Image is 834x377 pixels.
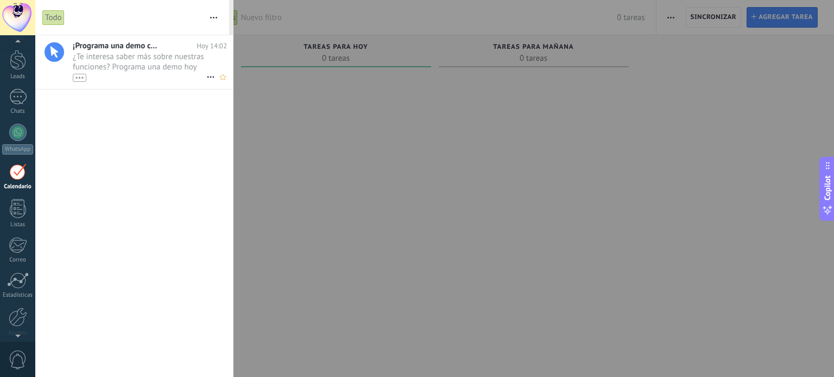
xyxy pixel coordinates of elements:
[42,10,65,25] div: Todo
[2,73,34,80] div: Leads
[73,41,160,51] span: ¡Programa una demo con un experto!
[2,183,34,190] div: Calendario
[2,144,33,155] div: WhatsApp
[197,41,227,51] span: Hoy 14:02
[73,74,86,82] div: •••
[2,108,34,115] div: Chats
[2,221,34,228] div: Listas
[2,292,34,299] div: Estadísticas
[2,257,34,264] div: Correo
[822,175,833,200] span: Copilot
[35,35,233,89] a: ¡Programa una demo con un experto! Hoy 14:02 ¿Te interesa saber más sobre nuestras funciones? Pro...
[73,52,206,82] span: ¿Te interesa saber más sobre nuestras funciones? Programa una demo hoy mismo!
